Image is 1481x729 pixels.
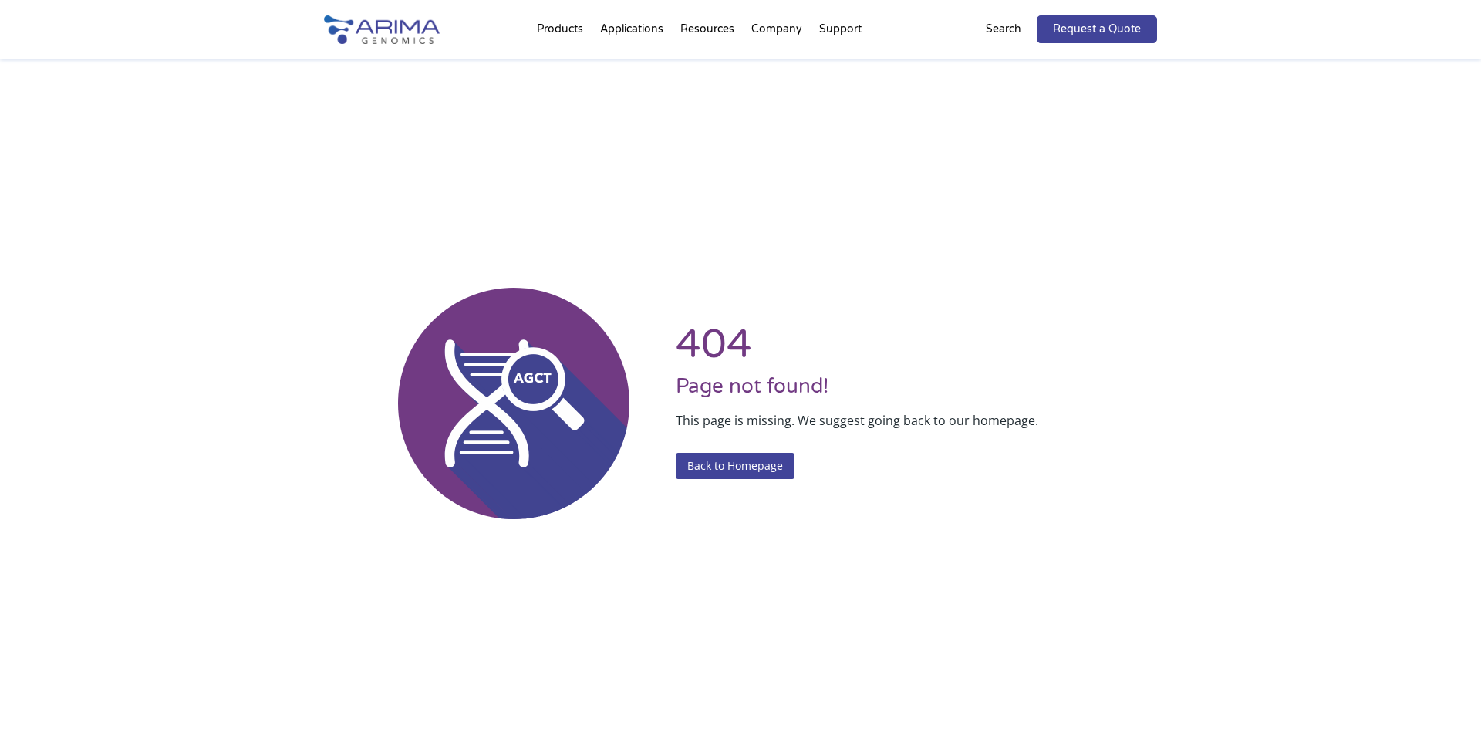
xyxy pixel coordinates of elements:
img: Arima-Genomics-logo [324,15,440,44]
a: Request a Quote [1037,15,1157,43]
h3: Page not found! [676,374,1157,410]
p: This page is missing. We suggest going back to our homepage. [676,410,1157,430]
p: Search [986,19,1021,39]
h1: 404 [676,327,1157,374]
img: 404 Error [398,288,629,519]
a: Back to Homepage [676,453,794,479]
